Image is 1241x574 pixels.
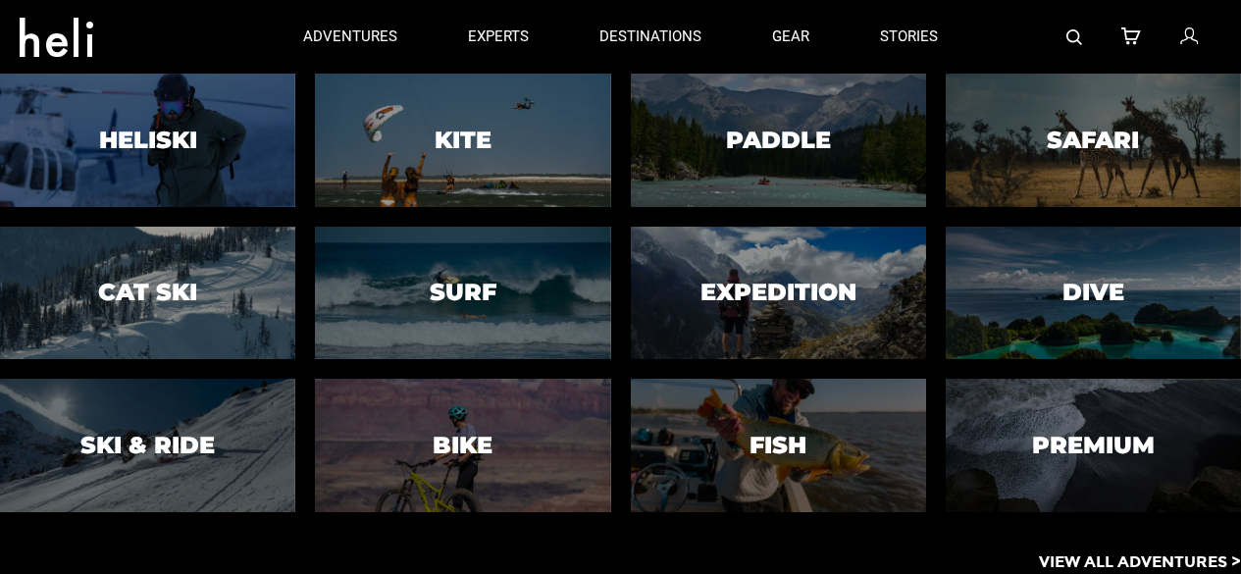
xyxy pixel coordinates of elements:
[1047,128,1139,153] h3: Safari
[80,433,215,458] h3: Ski & Ride
[1062,280,1124,305] h3: Dive
[468,26,529,47] p: experts
[946,379,1241,512] a: PremiumPremium image
[1032,433,1155,458] h3: Premium
[99,128,197,153] h3: Heliski
[303,26,397,47] p: adventures
[599,26,701,47] p: destinations
[726,128,831,153] h3: Paddle
[1066,29,1082,45] img: search-bar-icon.svg
[430,280,496,305] h3: Surf
[700,280,856,305] h3: Expedition
[750,433,806,458] h3: Fish
[1039,551,1241,574] p: View All Adventures >
[433,433,492,458] h3: Bike
[98,280,197,305] h3: Cat Ski
[435,128,491,153] h3: Kite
